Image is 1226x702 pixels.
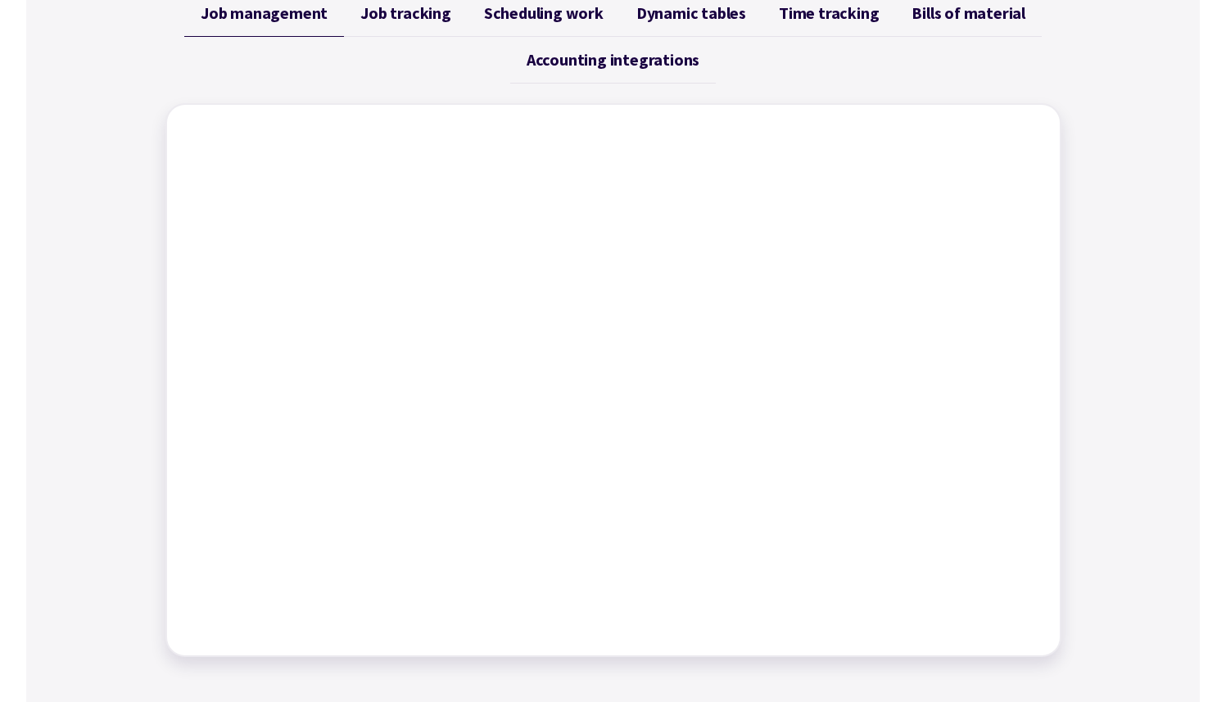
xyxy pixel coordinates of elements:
[779,3,879,23] span: Time tracking
[201,3,328,23] span: Job management
[912,3,1025,23] span: Bills of material
[1144,623,1226,702] iframe: Chat Widget
[527,50,699,70] span: Accounting integrations
[484,3,604,23] span: Scheduling work
[360,3,451,23] span: Job tracking
[183,121,1043,639] iframe: Factory - Job Management
[636,3,746,23] span: Dynamic tables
